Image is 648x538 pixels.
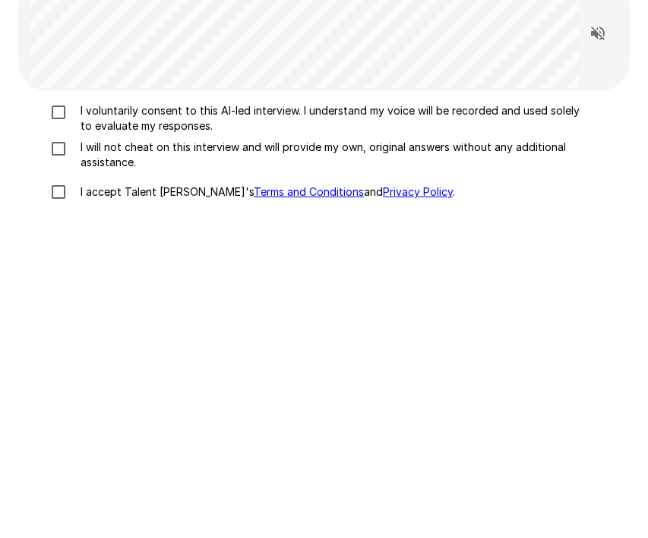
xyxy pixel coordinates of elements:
button: Read questions aloud [583,18,613,49]
p: I accept Talent [PERSON_NAME]'s and . [74,184,455,200]
p: I will not cheat on this interview and will provide my own, original answers without any addition... [74,140,587,170]
p: I voluntarily consent to this AI-led interview. I understand my voice will be recorded and used s... [74,103,587,134]
a: Privacy Policy [383,185,453,198]
a: Terms and Conditions [254,185,364,198]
